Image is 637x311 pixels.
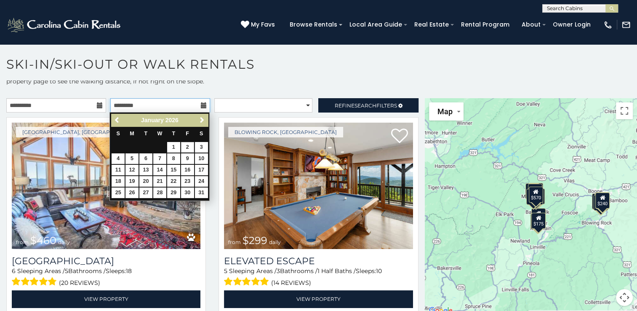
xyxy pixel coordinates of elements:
h3: Mile High Lodge [12,255,200,267]
span: Sunday [116,131,120,137]
a: RefineSearchFilters [318,98,418,113]
a: 29 [167,188,180,198]
span: Previous [114,117,121,123]
span: 5 [65,267,68,275]
div: $240 [595,192,610,208]
a: 31 [195,188,208,198]
a: 5 [125,153,139,164]
a: Owner Login [549,18,595,31]
span: January [141,117,164,123]
span: daily [58,239,70,245]
a: 4 [112,153,125,164]
span: Saturday [200,131,203,137]
a: 13 [139,165,152,175]
span: $299 [243,234,267,247]
a: 15 [167,165,180,175]
a: Browse Rentals [285,18,341,31]
img: Elevated Escape [224,123,413,249]
a: 7 [153,153,166,164]
a: 28 [153,188,166,198]
a: 9 [181,153,194,164]
a: 23 [181,176,194,187]
button: Map camera controls [616,289,633,306]
a: 10 [195,153,208,164]
span: Map [437,107,453,116]
a: Next [197,115,207,126]
span: 2026 [165,117,179,123]
div: $395 [525,183,540,199]
a: 25 [112,188,125,198]
div: $185 [593,195,608,211]
span: Tuesday [144,131,148,137]
a: 30 [181,188,194,198]
span: 3 [277,267,280,275]
span: 6 [12,267,16,275]
img: mail-regular-white.png [621,20,631,29]
span: from [228,239,241,245]
a: 12 [125,165,139,175]
a: 24 [195,176,208,187]
a: 14 [153,165,166,175]
a: 16 [181,165,194,175]
button: Change map style [429,102,464,121]
span: My Favs [251,20,275,29]
a: 17 [195,165,208,175]
span: Search [354,102,376,109]
div: $175 [595,192,610,208]
a: Local Area Guide [345,18,406,31]
a: 6 [139,153,152,164]
span: 1 Half Baths / [317,267,356,275]
div: $180 [592,193,606,209]
span: Thursday [172,131,175,137]
a: Add to favorites [391,128,408,145]
span: Next [199,117,205,123]
a: 21 [153,176,166,187]
div: $570 [528,187,543,203]
div: $175 [531,213,546,229]
img: White-1-2.png [6,16,123,33]
a: My Favs [241,20,277,29]
a: 18 [112,176,125,187]
a: View Property [224,290,413,308]
a: 19 [125,176,139,187]
a: View Property [12,290,200,308]
span: 5 [224,267,227,275]
span: $460 [30,234,56,247]
a: Elevated Escape [224,255,413,267]
span: Wednesday [157,131,162,137]
a: Blowing Rock, [GEOGRAPHIC_DATA] [228,127,343,137]
button: Toggle fullscreen view [616,102,633,119]
div: $115 [529,182,543,198]
span: 10 [376,267,382,275]
a: 8 [167,153,180,164]
span: Monday [130,131,134,137]
img: Mile High Lodge [12,123,200,249]
span: from [16,239,29,245]
span: (14 reviews) [271,277,311,288]
a: [GEOGRAPHIC_DATA] [12,255,200,267]
div: $190 [530,188,545,204]
div: Sleeping Areas / Bathrooms / Sleeps: [224,267,413,288]
div: $155 [530,213,545,229]
a: 1 [167,142,180,153]
a: [GEOGRAPHIC_DATA], [GEOGRAPHIC_DATA] [16,127,145,137]
div: $165 [528,183,542,199]
div: Sleeping Areas / Bathrooms / Sleeps: [12,267,200,288]
span: daily [269,239,281,245]
div: $190 [531,208,546,224]
span: Friday [186,131,189,137]
a: Previous [112,115,123,126]
a: About [517,18,545,31]
a: 2 [181,142,194,153]
span: Refine Filters [335,102,397,109]
div: $145 [595,193,609,209]
a: 26 [125,188,139,198]
a: Elevated Escape from $299 daily [224,123,413,249]
a: 3 [195,142,208,153]
a: Real Estate [410,18,453,31]
a: 11 [112,165,125,175]
img: phone-regular-white.png [603,20,613,29]
a: 22 [167,176,180,187]
span: 18 [126,267,132,275]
